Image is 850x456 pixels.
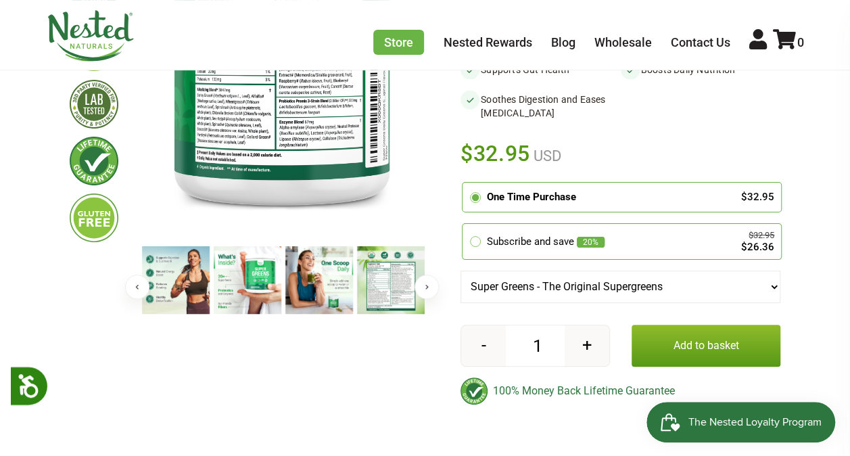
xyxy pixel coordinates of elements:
img: Super Greens - The Original Supergreens [214,246,281,314]
img: glutenfree [70,193,118,242]
button: Next [415,275,439,299]
a: 0 [773,35,804,49]
img: lifetimeguarantee [70,137,118,185]
span: USD [530,147,561,164]
iframe: Button to open loyalty program pop-up [646,402,836,442]
a: Contact Us [671,35,730,49]
li: Soothes Digestion and Eases [MEDICAL_DATA] [461,90,621,122]
a: Wholesale [594,35,652,49]
img: Super Greens - The Original Supergreens [285,246,353,314]
button: Previous [125,275,149,299]
button: + [565,325,609,366]
div: 100% Money Back Lifetime Guarantee [461,378,780,405]
a: Nested Rewards [444,35,532,49]
span: $32.95 [461,139,530,168]
button: Add to basket [632,325,781,367]
img: badge-lifetimeguarantee-color.svg [461,378,488,405]
a: Blog [551,35,575,49]
img: thirdpartytested [70,80,118,129]
a: Store [373,30,424,55]
span: 0 [797,35,804,49]
img: Super Greens - The Original Supergreens [357,246,425,314]
button: - [461,325,506,366]
img: Nested Naturals [47,10,135,62]
img: Super Greens - The Original Supergreens [142,246,210,314]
